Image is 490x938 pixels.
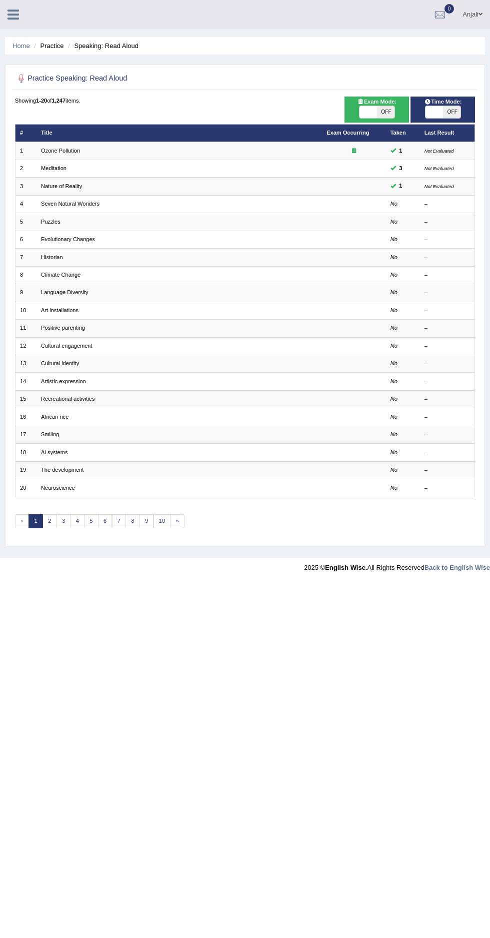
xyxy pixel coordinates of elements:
[390,378,397,384] em: No
[390,449,397,455] em: No
[424,342,470,350] div: –
[41,219,60,225] a: Puzzles
[304,558,490,572] div: 2025 © All Rights Reserved
[424,484,470,492] div: –
[170,514,184,528] a: »
[70,514,84,528] a: 4
[15,266,36,284] td: 8
[41,148,80,154] a: Ozone Pollution
[15,408,36,426] td: 16
[41,343,92,349] a: Cultural engagement
[424,289,470,297] div: –
[15,426,36,443] td: 17
[41,431,59,437] a: Smiling
[41,467,83,473] a: The development
[444,4,454,14] span: 0
[41,201,99,207] a: Seven Natural Wonders
[15,142,36,160] td: 1
[41,360,79,366] a: Cultural identity
[15,213,36,231] td: 5
[51,98,65,104] b: 1,247
[424,200,470,208] div: –
[15,72,300,85] h2: Practice Speaking: Read Aloud
[15,373,36,390] td: 14
[396,164,405,173] span: You can still take this question
[424,236,470,244] div: –
[424,218,470,226] div: –
[396,182,405,191] span: You can still take this question
[390,289,397,295] em: No
[15,284,36,302] td: 9
[326,147,381,155] div: Exam occurring question
[419,124,475,142] th: Last Result
[42,514,57,528] a: 2
[377,106,394,118] span: OFF
[390,236,397,242] em: No
[390,360,397,366] em: No
[112,514,126,528] a: 7
[41,272,80,278] a: Climate Change
[390,485,397,491] em: No
[41,449,67,455] a: Al systems
[98,514,112,528] a: 6
[424,449,470,457] div: –
[15,444,36,461] td: 18
[28,514,43,528] a: 1
[41,236,95,242] a: Evolutionary Changes
[41,485,75,491] a: Neuroscience
[15,337,36,355] td: 12
[15,124,36,142] th: #
[344,97,409,123] div: Show exams occurring in exams
[424,148,454,154] small: Not Evaluated
[15,160,36,177] td: 2
[36,98,47,104] b: 1-20
[424,395,470,403] div: –
[41,307,78,313] a: Art installations
[41,325,85,331] a: Positive parenting
[41,183,82,189] a: Nature of Reality
[390,396,397,402] em: No
[443,106,460,118] span: OFF
[424,271,470,279] div: –
[424,466,470,474] div: –
[390,307,397,313] em: No
[41,396,94,402] a: Recreational activities
[12,42,30,50] a: Home
[153,514,171,528] a: 10
[390,201,397,207] em: No
[41,289,88,295] a: Language Diversity
[15,320,36,337] td: 11
[424,307,470,315] div: –
[15,231,36,248] td: 6
[396,147,405,156] span: You can still take this question
[424,564,490,571] a: Back to English Wise
[15,514,29,528] span: «
[424,413,470,421] div: –
[385,124,419,142] th: Taken
[41,165,66,171] a: Meditation
[84,514,98,528] a: 5
[36,124,322,142] th: Title
[31,41,63,51] li: Practice
[421,98,465,107] span: Time Mode:
[65,41,138,51] li: Speaking: Read Aloud
[15,195,36,213] td: 4
[15,479,36,497] td: 20
[424,166,454,171] small: Not Evaluated
[424,431,470,439] div: –
[56,514,71,528] a: 3
[15,390,36,408] td: 15
[15,355,36,373] td: 13
[390,431,397,437] em: No
[325,564,367,571] strong: English Wise.
[390,325,397,331] em: No
[424,324,470,332] div: –
[390,219,397,225] em: No
[41,254,63,260] a: Historian
[390,343,397,349] em: No
[15,302,36,319] td: 10
[139,514,154,528] a: 9
[125,514,140,528] a: 8
[15,249,36,266] td: 7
